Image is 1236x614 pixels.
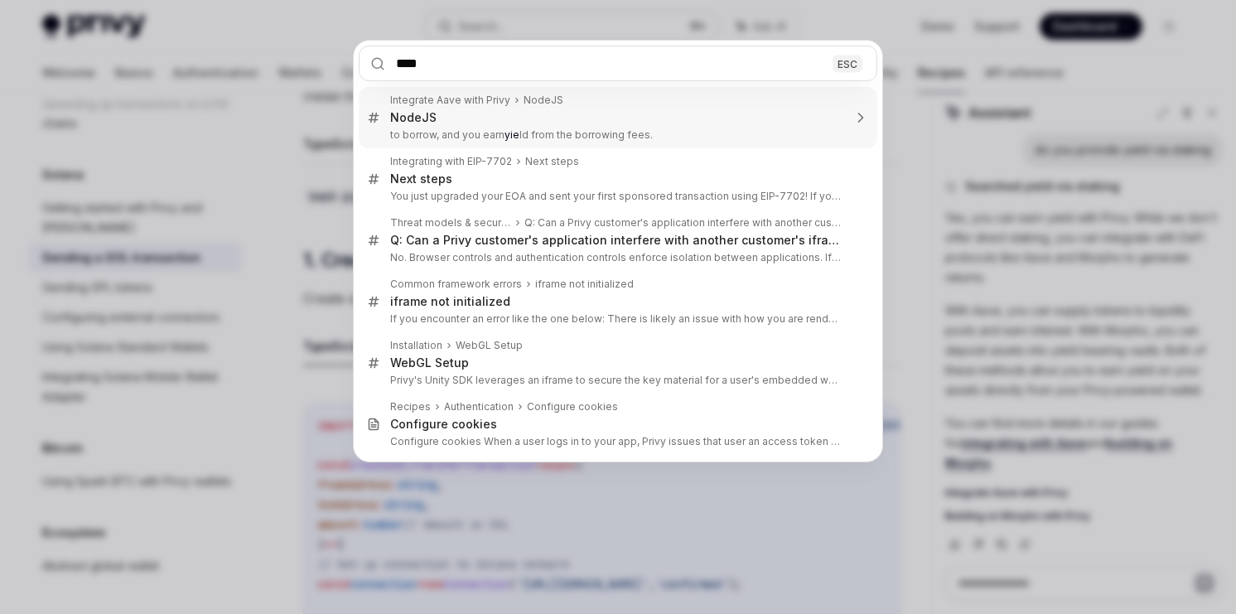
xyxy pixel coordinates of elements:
div: Integrate Aave with Privy [390,94,510,107]
div: WebGL Setup [390,355,469,370]
p: to borrow, and you earn ld from the borrowing fees. [390,128,843,142]
p: No. Browser controls and authentication controls enforce isolation between applications. Iframe cont [390,251,843,264]
div: NodeJS [524,94,563,107]
div: Next steps [525,155,579,168]
p: Privy's Unity SDK leverages an iframe to secure the key material for a user's embedded wallet. Given [390,374,843,387]
div: Authentication [444,400,514,413]
div: Next steps [390,172,452,186]
div: Configure cookies [390,417,497,432]
div: NodeJS [390,110,437,125]
div: WebGL Setup [456,339,523,352]
div: Common framework errors [390,278,522,291]
div: iframe not initialized [535,278,634,291]
div: Threat models & security FAQ [390,216,511,230]
p: You just upgraded your EOA and sent your first sponsored transaction using EIP-7702! If you want to [390,190,843,203]
div: Configure cookies [527,400,618,413]
div: Q: Can a Privy customer's application interfere with another customer's iframe? [524,216,843,230]
div: Integrating with EIP-7702 [390,155,512,168]
div: Q: Can a Privy customer's application interfere with another customer's iframe? [390,233,843,248]
div: ESC [833,55,862,72]
div: Recipes [390,400,431,413]
div: Installation [390,339,442,352]
p: If you encounter an error like the one below: There is likely an issue with how you are rendering th [390,312,843,326]
div: iframe not initialized [390,294,510,309]
b: yie [505,128,519,141]
p: Configure cookies When a user logs in to your app, Privy issues that user an access token that store [390,435,843,448]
